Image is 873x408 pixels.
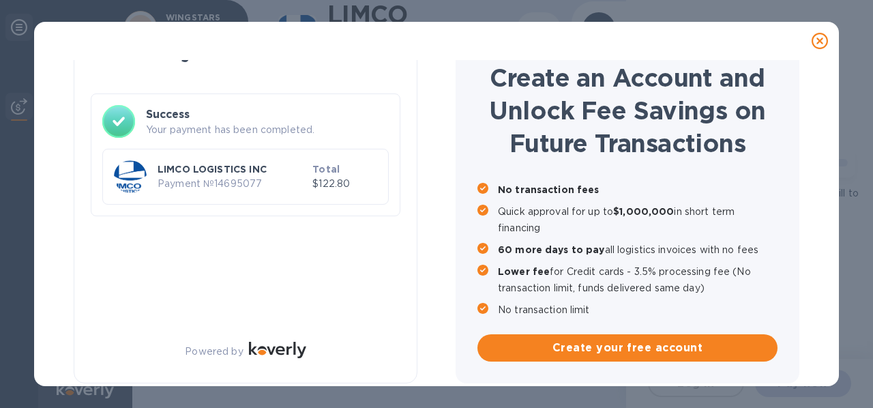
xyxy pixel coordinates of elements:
b: No transaction fees [498,184,600,195]
p: No transaction limit [498,302,778,318]
b: $1,000,000 [613,206,674,217]
b: Lower fee [498,266,550,277]
span: Create your free account [488,340,767,356]
h3: Success [146,106,389,123]
p: Powered by [185,345,243,359]
p: all logistics invoices with no fees [498,242,778,258]
img: Logo [249,342,306,358]
p: Your payment has been completed. [146,123,389,137]
p: LIMCO LOGISTICS INC [158,162,307,176]
b: 60 more days to pay [498,244,605,255]
h1: Create an Account and Unlock Fee Savings on Future Transactions [477,61,778,160]
b: Total [312,164,340,175]
p: $122.80 [312,177,377,191]
button: Create your free account [477,334,778,362]
p: Payment № 14695077 [158,177,307,191]
p: Quick approval for up to in short term financing [498,203,778,236]
p: for Credit cards - 3.5% processing fee (No transaction limit, funds delivered same day) [498,263,778,296]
